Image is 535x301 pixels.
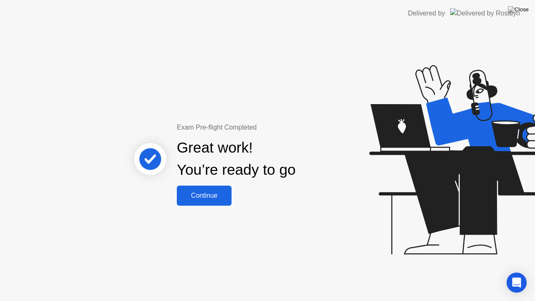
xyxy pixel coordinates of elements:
div: Open Intercom Messenger [507,273,527,293]
div: Exam Pre-flight Completed [177,122,349,133]
div: Continue [179,192,229,199]
button: Continue [177,186,232,206]
img: Delivered by Rosalyn [450,8,520,18]
div: Great work! You’re ready to go [177,137,296,181]
img: Close [508,6,529,13]
div: Delivered by [408,8,445,18]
